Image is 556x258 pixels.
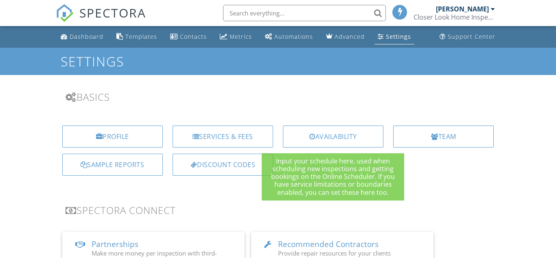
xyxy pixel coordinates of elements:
div: Metrics [230,33,252,40]
a: Team [393,126,494,148]
a: Discount Codes [173,154,273,176]
span: Partnerships [92,239,138,249]
div: Contacts [180,33,207,40]
a: Profile [62,126,163,148]
div: Advanced [335,33,365,40]
a: Metrics [217,29,255,44]
span: SPECTORA [79,4,146,21]
a: Services & Fees [173,126,273,148]
div: [PERSON_NAME] [436,5,489,13]
h3: Spectora Connect [66,205,491,216]
a: Advanced [323,29,368,44]
div: Templates [125,33,157,40]
a: Availability [283,126,383,148]
a: Settings [374,29,414,44]
input: Search everything... [223,5,386,21]
a: Sample Reports [62,154,163,176]
div: Support Center [448,33,495,40]
h3: Basics [66,91,491,102]
span: Provide repair resources for your clients [278,249,391,257]
span: Recommended Contractors [278,239,379,249]
a: Templates [113,29,160,44]
div: Closer Look Home Inspections, LLC [414,13,495,21]
h1: Settings [61,54,495,68]
a: SPECTORA [56,11,146,28]
img: The Best Home Inspection Software - Spectora [56,4,74,22]
a: Contacts [167,29,210,44]
div: Settings [386,33,411,40]
a: Support Center [436,29,499,44]
div: Dashboard [70,33,103,40]
a: Automations (Basic) [262,29,316,44]
div: Automations [274,33,313,40]
a: Dashboard [57,29,107,44]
